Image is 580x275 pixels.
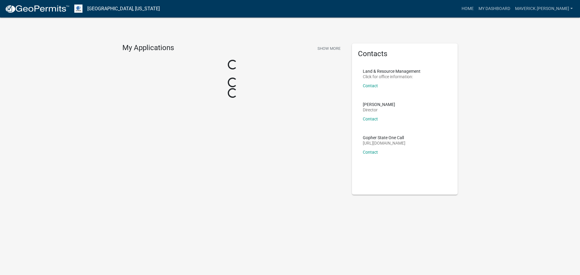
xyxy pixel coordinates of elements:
p: Gopher State One Call [363,136,405,140]
a: Contact [363,150,378,155]
a: [GEOGRAPHIC_DATA], [US_STATE] [87,4,160,14]
a: Home [459,3,476,14]
a: My Dashboard [476,3,513,14]
p: Click for office information: [363,75,420,79]
img: Otter Tail County, Minnesota [74,5,82,13]
a: Contact [363,83,378,88]
p: Director [363,108,395,112]
p: [PERSON_NAME] [363,102,395,107]
button: Show More [315,43,343,53]
h4: My Applications [122,43,174,53]
p: Land & Resource Management [363,69,420,73]
h5: Contacts [358,50,452,58]
a: Contact [363,117,378,121]
p: [URL][DOMAIN_NAME] [363,141,405,145]
a: Maverick.[PERSON_NAME] [513,3,575,14]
